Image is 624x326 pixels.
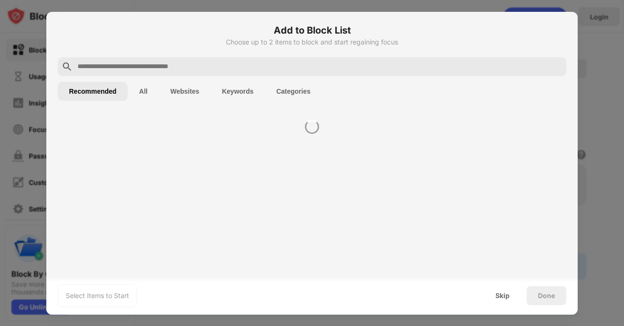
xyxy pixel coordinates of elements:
[210,82,265,101] button: Keywords
[265,82,321,101] button: Categories
[66,291,129,300] div: Select Items to Start
[61,61,73,72] img: search.svg
[495,292,510,300] div: Skip
[128,82,159,101] button: All
[159,82,210,101] button: Websites
[58,82,128,101] button: Recommended
[58,38,566,46] div: Choose up to 2 items to block and start regaining focus
[58,23,566,37] h6: Add to Block List
[538,292,555,300] div: Done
